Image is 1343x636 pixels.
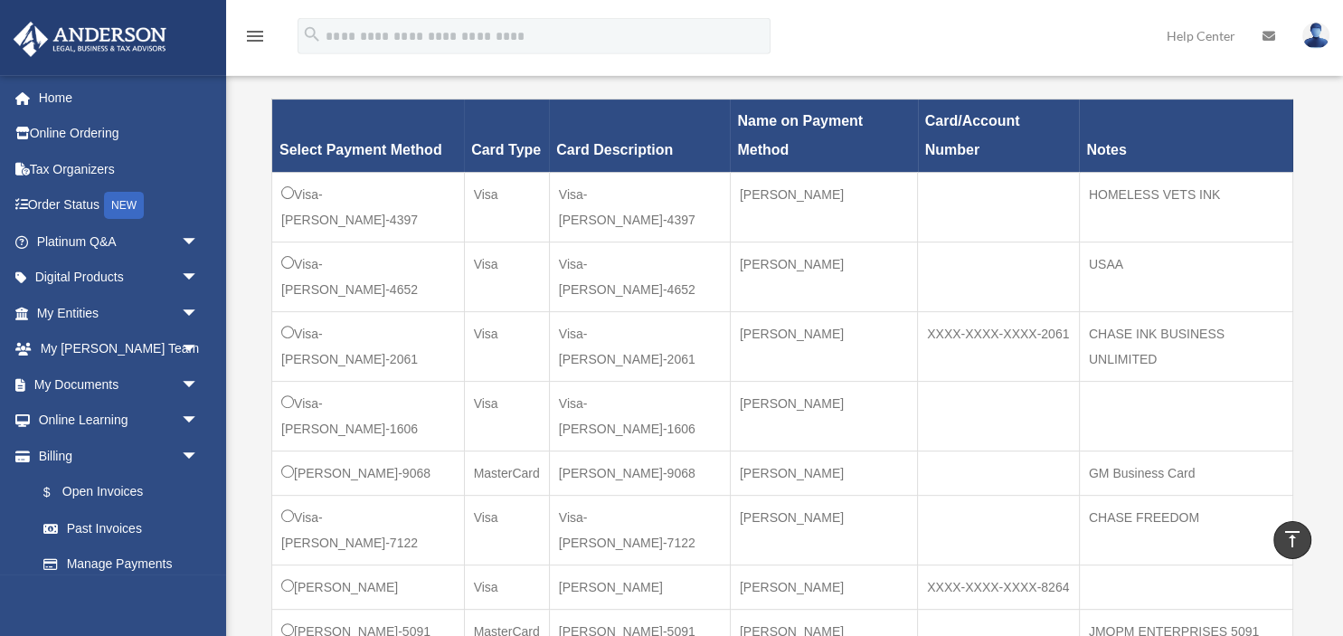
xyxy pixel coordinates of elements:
[13,366,226,403] a: My Documentsarrow_drop_down
[272,451,465,496] td: [PERSON_NAME]-9068
[464,496,549,565] td: Visa
[181,403,217,440] span: arrow_drop_down
[1079,173,1292,242] td: HOMELESS VETS INK
[1079,451,1292,496] td: GM Business Card
[181,366,217,403] span: arrow_drop_down
[730,451,917,496] td: [PERSON_NAME]
[13,223,226,260] a: Platinum Q&Aarrow_drop_down
[549,565,730,610] td: [PERSON_NAME]
[272,382,465,451] td: Visa-[PERSON_NAME]-1606
[1079,242,1292,312] td: USAA
[730,496,917,565] td: [PERSON_NAME]
[730,242,917,312] td: [PERSON_NAME]
[302,24,322,44] i: search
[13,331,226,367] a: My [PERSON_NAME] Teamarrow_drop_down
[181,223,217,261] span: arrow_drop_down
[272,100,465,173] th: Select Payment Method
[244,32,266,47] a: menu
[464,451,549,496] td: MasterCard
[244,25,266,47] i: menu
[13,80,226,116] a: Home
[25,474,208,511] a: $Open Invoices
[464,242,549,312] td: Visa
[464,312,549,382] td: Visa
[13,151,226,187] a: Tax Organizers
[181,331,217,368] span: arrow_drop_down
[53,481,62,504] span: $
[730,312,917,382] td: [PERSON_NAME]
[1282,528,1303,550] i: vertical_align_top
[272,496,465,565] td: Visa-[PERSON_NAME]-7122
[13,438,217,474] a: Billingarrow_drop_down
[464,173,549,242] td: Visa
[13,187,226,224] a: Order StatusNEW
[25,546,217,583] a: Manage Payments
[918,565,1080,610] td: XXXX-XXXX-XXXX-8264
[1079,496,1292,565] td: CHASE FREEDOM
[549,496,730,565] td: Visa-[PERSON_NAME]-7122
[272,242,465,312] td: Visa-[PERSON_NAME]-4652
[104,192,144,219] div: NEW
[549,173,730,242] td: Visa-[PERSON_NAME]-4397
[549,100,730,173] th: Card Description
[918,100,1080,173] th: Card/Account Number
[464,382,549,451] td: Visa
[464,100,549,173] th: Card Type
[181,295,217,332] span: arrow_drop_down
[549,382,730,451] td: Visa-[PERSON_NAME]-1606
[549,451,730,496] td: [PERSON_NAME]-9068
[918,312,1080,382] td: XXXX-XXXX-XXXX-2061
[1273,521,1311,559] a: vertical_align_top
[730,382,917,451] td: [PERSON_NAME]
[25,510,217,546] a: Past Invoices
[549,242,730,312] td: Visa-[PERSON_NAME]-4652
[272,173,465,242] td: Visa-[PERSON_NAME]-4397
[181,438,217,475] span: arrow_drop_down
[13,295,226,331] a: My Entitiesarrow_drop_down
[181,260,217,297] span: arrow_drop_down
[1079,312,1292,382] td: CHASE INK BUSINESS UNLIMITED
[1302,23,1329,49] img: User Pic
[730,173,917,242] td: [PERSON_NAME]
[464,565,549,610] td: Visa
[13,260,226,296] a: Digital Productsarrow_drop_down
[730,565,917,610] td: [PERSON_NAME]
[1079,100,1292,173] th: Notes
[13,403,226,439] a: Online Learningarrow_drop_down
[730,100,917,173] th: Name on Payment Method
[549,312,730,382] td: Visa-[PERSON_NAME]-2061
[272,565,465,610] td: [PERSON_NAME]
[8,22,172,57] img: Anderson Advisors Platinum Portal
[13,116,226,152] a: Online Ordering
[272,312,465,382] td: Visa-[PERSON_NAME]-2061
